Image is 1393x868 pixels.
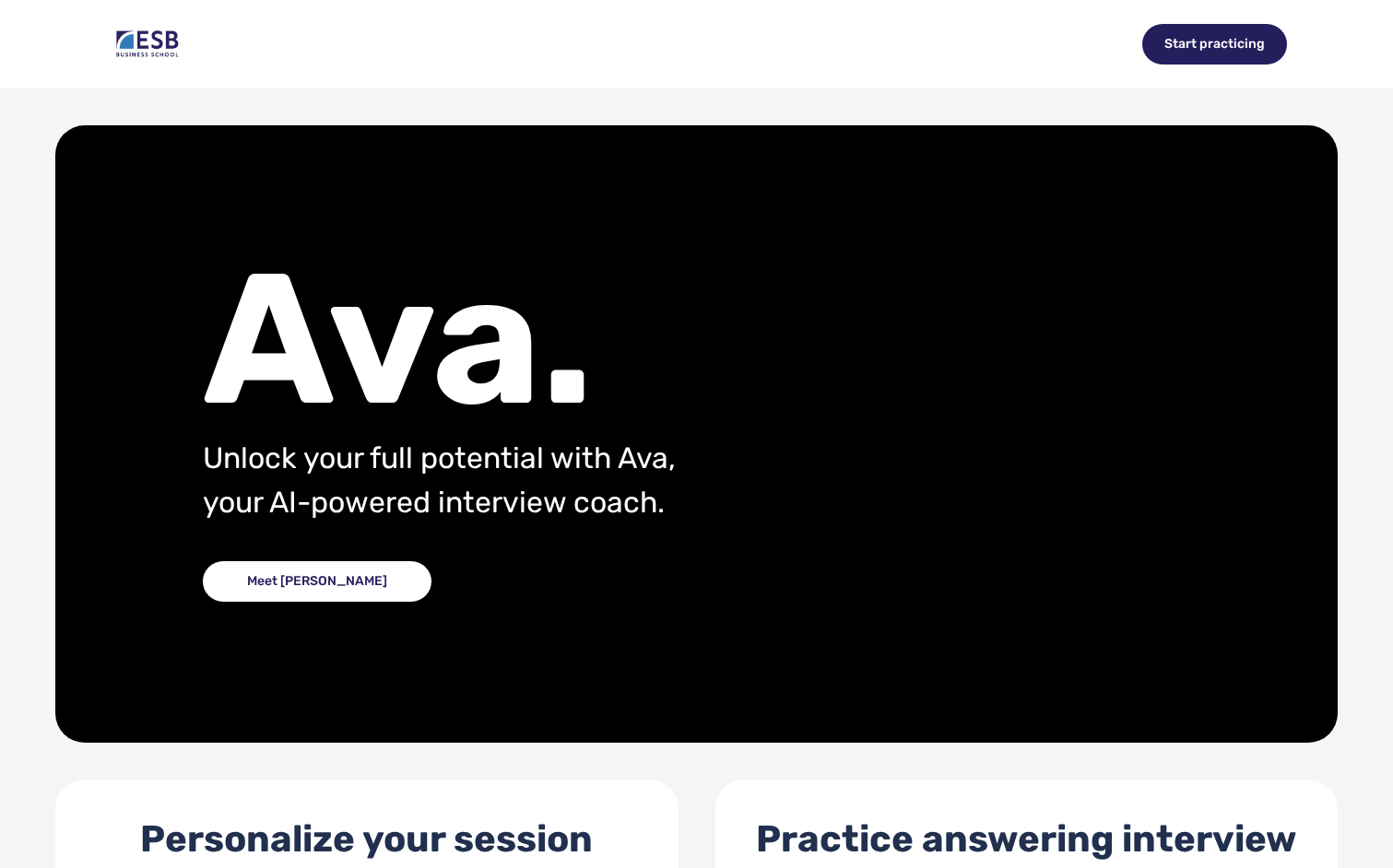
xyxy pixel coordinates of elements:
[92,816,642,862] div: Personalize your session
[203,266,793,414] div: Ava.
[1142,24,1287,65] div: Start practicing
[107,28,191,60] img: logo
[203,561,431,602] div: Meet [PERSON_NAME]
[203,436,793,524] div: Unlock your full potential with Ava, your AI-powered interview coach.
